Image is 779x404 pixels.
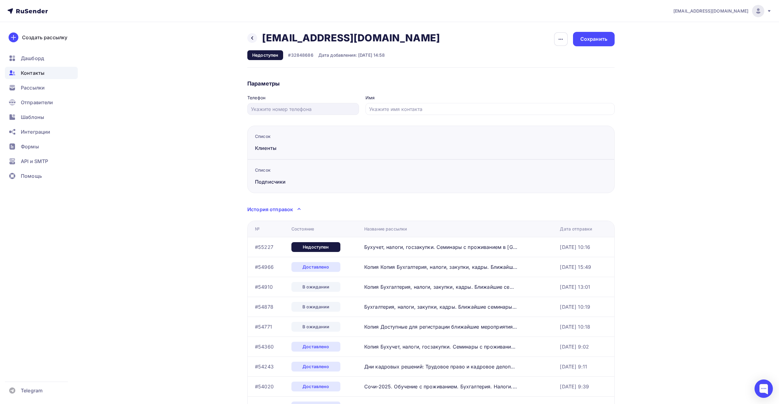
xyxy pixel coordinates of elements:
[5,96,78,109] a: Отправители
[291,282,340,292] div: В ожидании
[255,167,361,173] div: Список
[21,387,43,394] span: Telegram
[364,226,407,232] div: Название рассылки
[255,144,361,152] div: Клиенты
[21,158,48,165] span: API и SMTP
[5,67,78,79] a: Контакты
[255,343,274,350] div: #54360
[5,52,78,64] a: Дашборд
[288,52,313,58] div: #32848686
[255,283,273,291] div: #54910
[255,178,361,185] div: Подписчики
[364,244,559,250] a: Бухучет, налоги, госзакупки. Семинары с проживанием в [GEOGRAPHIC_DATA]
[5,111,78,123] a: Шаблоны
[369,105,611,113] input: Укажите имя контакта
[291,302,340,312] div: В ожидании
[21,69,44,77] span: Контакты
[21,99,53,106] span: Отправители
[255,303,273,311] div: #54878
[673,8,748,14] span: [EMAIL_ADDRESS][DOMAIN_NAME]
[22,34,67,41] div: Создать рассылку
[291,382,340,391] div: Доставлено
[560,283,590,291] div: [DATE] 13:01
[291,322,340,332] div: В ожидании
[364,383,534,390] a: Сочи-2025. Обучение с проживанием. Бухгалтерия. Налоги. Закупки
[580,36,607,43] div: Сохранить
[291,362,340,372] div: Доставлено
[560,263,591,271] div: [DATE] 15:49
[21,128,50,135] span: Интеграции
[365,95,615,103] legend: Имя
[247,80,615,87] h4: Параметры
[364,304,549,310] a: Бухгалтерия, налоги, закупки, кадры. Ближайшие семинары очно и онлайн
[364,324,540,330] a: Копия Доступные для регистрации ближайшие мероприятия 2025 года
[247,206,293,213] div: История отправок
[21,143,39,150] span: Формы
[251,105,356,113] input: Укажите номер телефона
[5,82,78,94] a: Рассылки
[560,383,589,390] div: [DATE] 9:39
[5,140,78,153] a: Формы
[291,342,340,352] div: Доставлено
[560,243,590,251] div: [DATE] 10:16
[21,55,44,62] span: Дашборд
[247,50,283,60] div: Недоступен
[364,264,581,270] a: Копия Копия Бухгалтерия, налоги, закупки, кадры. Ближайшие семинары очно и онлайн
[21,172,42,180] span: Помощь
[673,5,772,17] a: [EMAIL_ADDRESS][DOMAIN_NAME]
[291,242,340,252] div: Недоступен
[560,343,589,350] div: [DATE] 9:02
[255,243,273,251] div: #55227
[21,84,45,91] span: Рассылки
[262,32,440,44] h2: [EMAIL_ADDRESS][DOMAIN_NAME]
[255,383,274,390] div: #54020
[21,113,44,121] span: Шаблоны
[560,363,587,370] div: [DATE] 9:11
[364,364,603,370] a: Дни кадровых решений: Трудовое право и кадровое делопроизводство в 2025 году: что нового
[560,303,590,311] div: [DATE] 10:19
[255,226,260,232] div: №
[560,226,592,232] div: Дата отправки
[364,284,565,290] a: Копия Бухгалтерия, налоги, закупки, кадры. Ближайшие семинары очно и онлайн
[318,52,385,58] div: Дата добавления: [DATE] 14:58
[255,133,361,139] div: Список
[247,95,359,103] legend: Телефон
[364,344,575,350] a: Копия Бухучет, налоги, госзакупки. Семинары с проживанием в [GEOGRAPHIC_DATA]
[255,323,272,330] div: #54771
[560,323,590,330] div: [DATE] 10:18
[291,226,314,232] div: Состояние
[291,262,340,272] div: Доставлено
[255,263,274,271] div: #54966
[255,363,274,370] div: #54243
